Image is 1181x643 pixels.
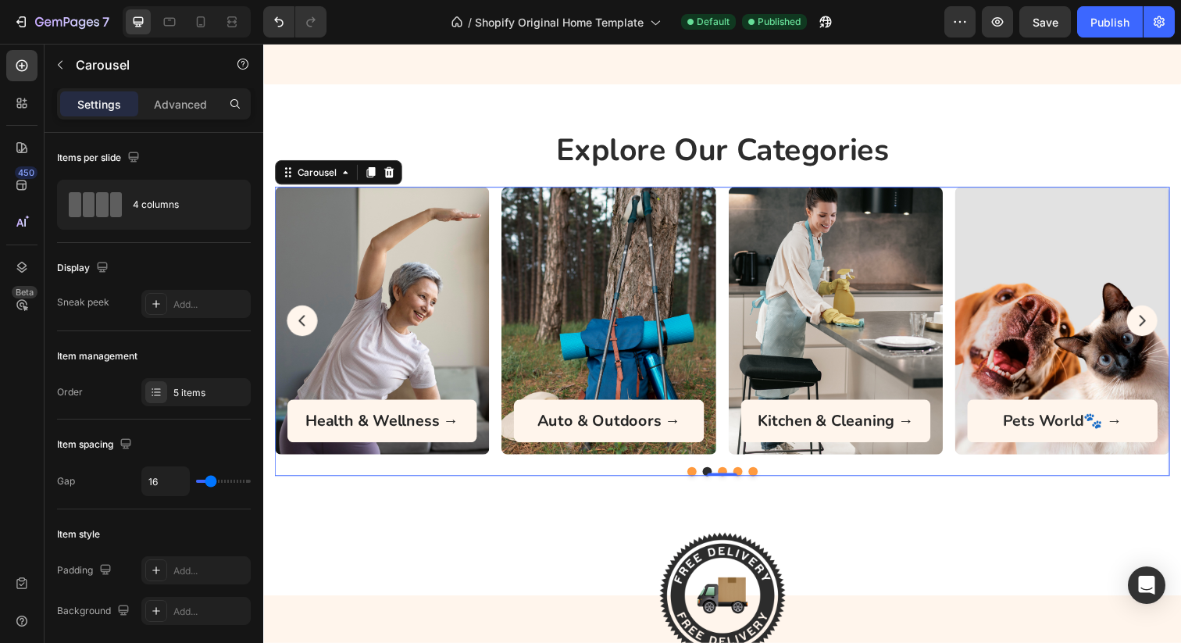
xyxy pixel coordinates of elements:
button: 7 [6,6,116,38]
p: 7 [102,13,109,31]
div: Order [57,385,83,399]
button: Dot [433,432,442,441]
button: Carousel Back Arrow [24,267,55,298]
h3: Health & Wellness → [37,376,206,395]
button: Dot [495,432,505,441]
div: Publish [1090,14,1129,30]
span: Shopify Original Home Template [475,14,644,30]
span: Save [1033,16,1058,29]
div: Beta [12,286,37,298]
div: 4 columns [133,187,228,223]
p: Carousel [76,55,209,74]
button: Save [1019,6,1071,38]
button: Publish [1077,6,1143,38]
div: Item spacing [57,434,135,455]
h3: Kitchen & Cleaning → [500,376,669,395]
div: Open Intercom Messenger [1128,566,1165,604]
div: Undo/Redo [263,6,326,38]
div: Add... [173,298,247,312]
div: 450 [15,166,37,179]
iframe: To enrich screen reader interactions, please activate Accessibility in Grammarly extension settings [263,44,1181,643]
button: Carousel Next Arrow [882,267,913,298]
div: Sneak peek [57,295,109,309]
div: Items per slide [57,148,143,169]
span: Published [758,15,801,29]
div: 5 items [173,386,247,400]
div: Background [57,601,133,622]
div: Padding [57,560,115,581]
div: Item management [57,349,137,363]
button: Dot [448,432,458,441]
button: Dot [464,432,473,441]
input: Auto [142,467,189,495]
div: Carousel [31,124,77,138]
h2: Explore Our Categories [12,88,926,129]
h3: Auto & Outdoors → [269,376,438,395]
div: Gap [57,474,75,488]
button: Dot [480,432,489,441]
div: Item style [57,527,100,541]
img: gempages_580441750946972590-9a939cf5-bf1a-4e23-91c0-b58eccd2c2e5.png [391,485,547,641]
div: Display [57,258,112,279]
div: Add... [173,605,247,619]
h3: Pets World🐾 → [732,376,901,395]
div: Add... [173,564,247,578]
span: / [468,14,472,30]
span: Default [697,15,730,29]
p: Settings [77,96,121,113]
p: Advanced [154,96,207,113]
